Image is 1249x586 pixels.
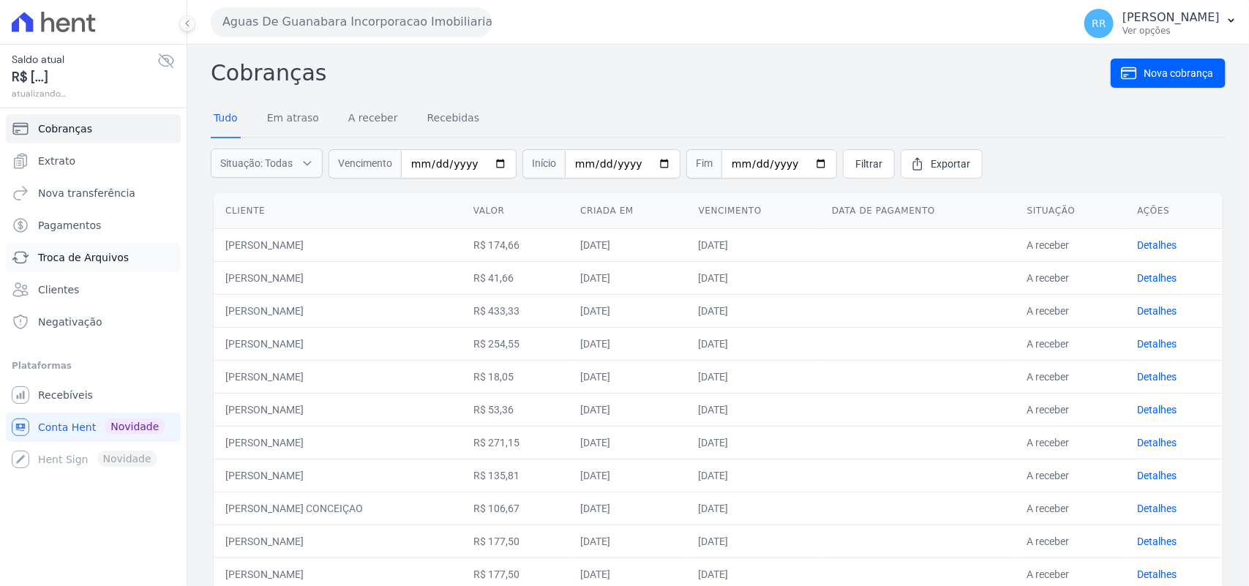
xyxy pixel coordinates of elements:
[214,360,462,393] td: [PERSON_NAME]
[1016,327,1126,360] td: A receber
[569,492,687,525] td: [DATE]
[12,114,175,474] nav: Sidebar
[38,154,75,168] span: Extrato
[569,327,687,360] td: [DATE]
[1138,404,1177,416] a: Detalhes
[214,459,462,492] td: [PERSON_NAME]
[1138,371,1177,383] a: Detalhes
[1016,193,1126,229] th: Situação
[522,149,565,179] span: Início
[462,492,569,525] td: R$ 106,67
[211,149,323,178] button: Situação: Todas
[214,294,462,327] td: [PERSON_NAME]
[214,193,462,229] th: Cliente
[687,492,820,525] td: [DATE]
[931,157,970,171] span: Exportar
[38,388,93,402] span: Recebíveis
[214,492,462,525] td: [PERSON_NAME] CONCEIÇAO
[687,393,820,426] td: [DATE]
[38,121,92,136] span: Cobranças
[1144,66,1213,80] span: Nova cobrança
[687,459,820,492] td: [DATE]
[214,261,462,294] td: [PERSON_NAME]
[687,294,820,327] td: [DATE]
[462,327,569,360] td: R$ 254,55
[6,211,181,240] a: Pagamentos
[38,250,129,265] span: Troca de Arquivos
[1016,294,1126,327] td: A receber
[687,193,820,229] th: Vencimento
[462,393,569,426] td: R$ 53,36
[105,418,165,435] span: Novidade
[12,67,157,87] span: R$ [...]
[687,261,820,294] td: [DATE]
[1016,228,1126,261] td: A receber
[214,525,462,557] td: [PERSON_NAME]
[569,261,687,294] td: [DATE]
[345,100,401,138] a: A receber
[214,327,462,360] td: [PERSON_NAME]
[462,193,569,229] th: Valor
[569,228,687,261] td: [DATE]
[6,413,181,442] a: Conta Hent Novidade
[211,56,1111,89] h2: Cobranças
[569,294,687,327] td: [DATE]
[1138,470,1177,481] a: Detalhes
[462,525,569,557] td: R$ 177,50
[687,228,820,261] td: [DATE]
[901,149,983,179] a: Exportar
[38,315,102,329] span: Negativação
[6,114,181,143] a: Cobranças
[569,459,687,492] td: [DATE]
[6,146,181,176] a: Extrato
[12,52,157,67] span: Saldo atual
[687,426,820,459] td: [DATE]
[855,157,882,171] span: Filtrar
[569,193,687,229] th: Criada em
[12,357,175,375] div: Plataformas
[211,100,241,138] a: Tudo
[12,87,157,100] span: atualizando...
[1122,10,1220,25] p: [PERSON_NAME]
[38,186,135,200] span: Nova transferência
[1138,272,1177,284] a: Detalhes
[462,294,569,327] td: R$ 433,33
[1138,536,1177,547] a: Detalhes
[1016,393,1126,426] td: A receber
[6,179,181,208] a: Nova transferência
[462,228,569,261] td: R$ 174,66
[1073,3,1249,44] button: RR [PERSON_NAME] Ver opções
[1111,59,1226,88] a: Nova cobrança
[1122,25,1220,37] p: Ver opções
[820,193,1016,229] th: Data de pagamento
[1016,261,1126,294] td: A receber
[329,149,401,179] span: Vencimento
[686,149,721,179] span: Fim
[462,261,569,294] td: R$ 41,66
[687,525,820,557] td: [DATE]
[1138,338,1177,350] a: Detalhes
[569,393,687,426] td: [DATE]
[687,327,820,360] td: [DATE]
[1016,492,1126,525] td: A receber
[1138,568,1177,580] a: Detalhes
[1138,239,1177,251] a: Detalhes
[1016,426,1126,459] td: A receber
[214,426,462,459] td: [PERSON_NAME]
[1016,525,1126,557] td: A receber
[687,360,820,393] td: [DATE]
[1138,503,1177,514] a: Detalhes
[220,156,293,170] span: Situação: Todas
[462,360,569,393] td: R$ 18,05
[1126,193,1223,229] th: Ações
[462,426,569,459] td: R$ 271,15
[214,228,462,261] td: [PERSON_NAME]
[1016,360,1126,393] td: A receber
[1138,305,1177,317] a: Detalhes
[569,525,687,557] td: [DATE]
[38,282,79,297] span: Clientes
[6,275,181,304] a: Clientes
[38,420,96,435] span: Conta Hent
[462,459,569,492] td: R$ 135,81
[211,7,492,37] button: Aguas De Guanabara Incorporacao Imobiliaria SPE LTDA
